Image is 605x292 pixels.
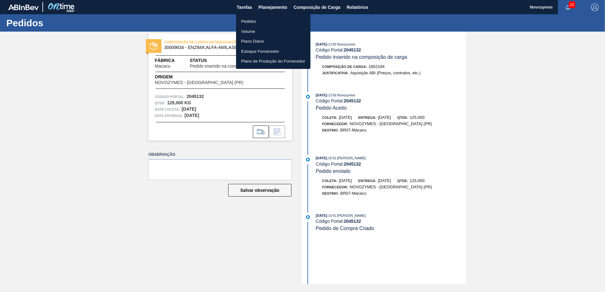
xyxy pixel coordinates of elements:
a: Plano de Produção do Fornecedor [236,56,310,66]
a: Volume [236,27,310,37]
a: Plano Diário [236,36,310,46]
a: Pedidos [236,16,310,27]
a: Estoque Fornecedor [236,46,310,57]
